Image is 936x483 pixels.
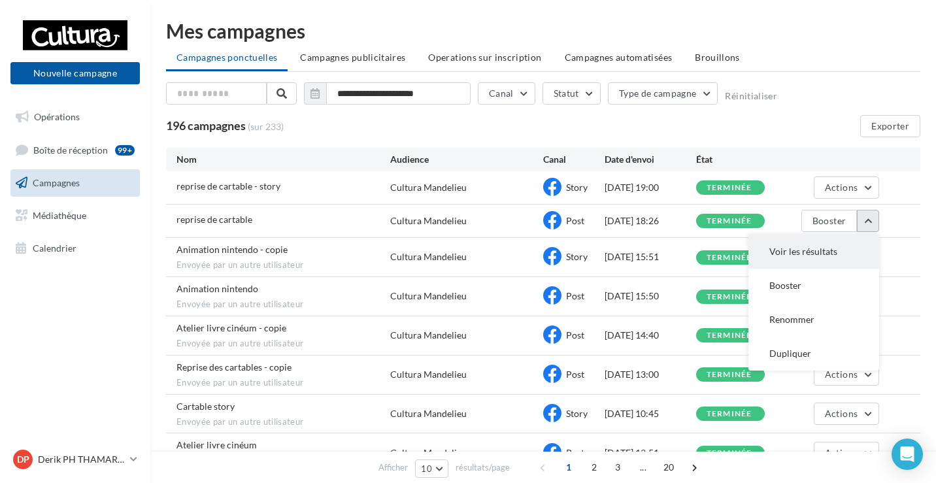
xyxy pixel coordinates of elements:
div: Date d'envoi [605,153,696,166]
span: Atelier livre cinéum - copie [176,322,286,333]
span: Story [566,251,588,262]
span: Actions [825,369,858,380]
div: [DATE] 10:45 [605,407,696,420]
span: Opérations [34,111,80,122]
span: Post [566,329,584,341]
button: Actions [814,442,879,464]
span: Envoyée par un autre utilisateur [176,259,390,271]
a: Campagnes [8,169,142,197]
div: [DATE] 13:51 [605,446,696,459]
span: Envoyée par un autre utilisateur [176,338,390,350]
span: résultats/page [456,461,510,474]
a: Médiathèque [8,202,142,229]
div: [DATE] 15:50 [605,290,696,303]
div: terminée [707,410,752,418]
span: Cartable story [176,401,235,412]
span: Calendrier [33,242,76,253]
button: Canal [478,82,535,105]
div: Mes campagnes [166,21,920,41]
div: [DATE] 18:26 [605,214,696,227]
div: terminée [707,184,752,192]
p: Derik PH THAMARET [38,453,125,466]
span: 196 campagnes [166,118,246,133]
span: Afficher [378,461,408,474]
button: Actions [814,363,879,386]
div: Cultura Mandelieu [390,329,467,342]
div: [DATE] 13:00 [605,368,696,381]
div: Cultura Mandelieu [390,181,467,194]
span: Reprise des cartables - copie [176,361,292,373]
span: reprise de cartable [176,214,252,225]
span: Envoyée par un autre utilisateur [176,416,390,428]
div: Canal [543,153,605,166]
div: Nom [176,153,390,166]
div: Cultura Mandelieu [390,407,467,420]
div: terminée [707,254,752,262]
a: Calendrier [8,235,142,262]
button: Booster [748,269,879,303]
span: Envoyée par un autre utilisateur [176,299,390,310]
div: 99+ [115,145,135,156]
span: Animation nintendo [176,283,258,294]
span: ... [633,457,654,478]
span: Envoyée par un autre utilisateur [176,377,390,389]
span: Story [566,408,588,419]
button: Type de campagne [608,82,718,105]
span: Brouillons [695,52,740,63]
div: Cultura Mandelieu [390,368,467,381]
span: Atelier livre cinéum [176,439,257,450]
div: Open Intercom Messenger [892,439,923,470]
span: Operations sur inscription [428,52,541,63]
span: reprise de cartable - story [176,180,280,192]
div: terminée [707,331,752,340]
span: 20 [658,457,680,478]
span: Actions [825,182,858,193]
div: [DATE] 14:40 [605,329,696,342]
div: Cultura Mandelieu [390,250,467,263]
span: Post [566,369,584,380]
div: Audience [390,153,543,166]
span: Actions [825,408,858,419]
button: Nouvelle campagne [10,62,140,84]
button: Actions [814,176,879,199]
span: Campagnes automatisées [565,52,673,63]
span: Boîte de réception [33,144,108,155]
span: Story [566,182,588,193]
button: Statut [543,82,601,105]
div: Cultura Mandelieu [390,290,467,303]
div: Cultura Mandelieu [390,214,467,227]
span: Animation nintendo - copie [176,244,288,255]
span: (sur 233) [248,120,284,133]
div: [DATE] 15:51 [605,250,696,263]
div: terminée [707,449,752,458]
span: Médiathèque [33,210,86,221]
span: Post [566,290,584,301]
button: Booster [801,210,857,232]
div: terminée [707,293,752,301]
a: Boîte de réception99+ [8,136,142,164]
a: DP Derik PH THAMARET [10,447,140,472]
div: [DATE] 19:00 [605,181,696,194]
div: terminée [707,371,752,379]
button: Exporter [860,115,920,137]
span: 1 [558,457,579,478]
button: Voir les résultats [748,235,879,269]
span: 2 [584,457,605,478]
div: terminée [707,217,752,225]
button: Renommer [748,303,879,337]
button: 10 [415,459,448,478]
span: 10 [421,463,432,474]
button: Dupliquer [748,337,879,371]
span: Post [566,215,584,226]
span: Campagnes [33,177,80,188]
div: Cultura Mandelieu [390,446,467,459]
button: Réinitialiser [725,91,777,101]
span: Post [566,447,584,458]
div: État [696,153,788,166]
a: Opérations [8,103,142,131]
span: Campagnes publicitaires [300,52,405,63]
span: 3 [607,457,628,478]
span: Actions [825,447,858,458]
span: DP [17,453,29,466]
button: Actions [814,403,879,425]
